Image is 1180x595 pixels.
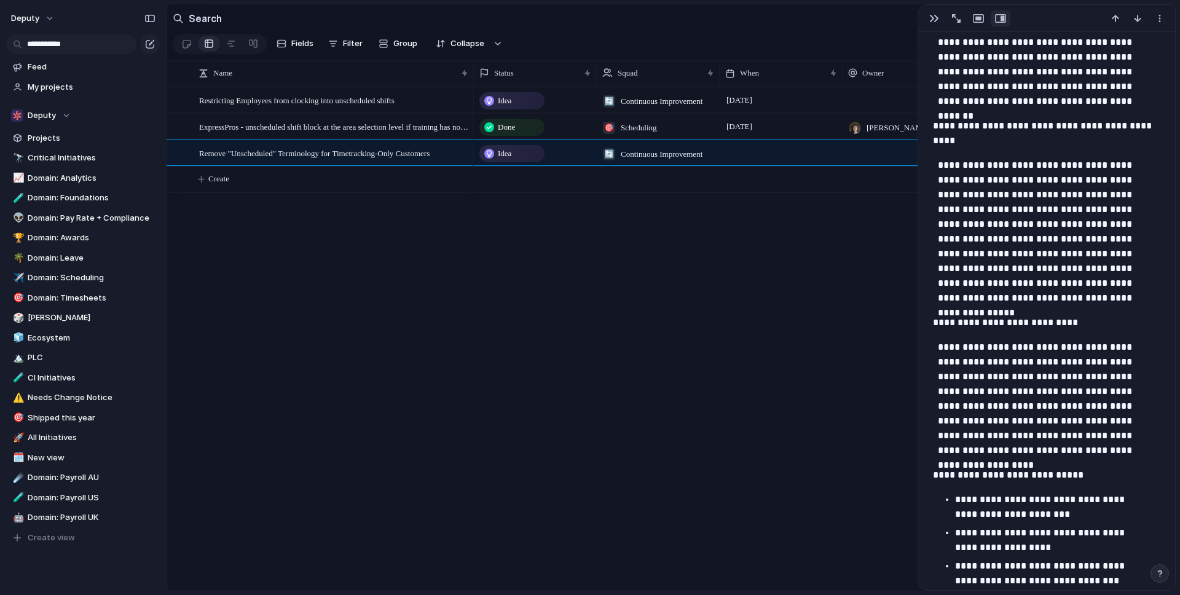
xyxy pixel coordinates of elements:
span: Domain: Awards [28,232,155,244]
a: 🎯Shipped this year [6,409,160,427]
button: Collapse [428,34,490,53]
span: Squad [618,67,638,79]
button: 🎯 [11,412,23,424]
button: 🏔️ [11,352,23,364]
button: Create view [6,529,160,547]
div: 🏔️ [13,351,22,365]
a: ☄️Domain: Payroll AU [6,468,160,487]
button: 🗓️ [11,452,23,464]
span: Domain: Scheduling [28,272,155,284]
div: 🎯 [13,411,22,425]
span: Domain: Payroll UK [28,511,155,524]
a: 🚀All Initiatives [6,428,160,447]
span: Projects [28,132,155,144]
div: 🔄 [603,148,615,160]
h2: Search [189,11,222,26]
span: When [740,67,759,79]
div: 🔄 [603,95,615,108]
span: ExpressPros - unscheduled shift block at the area selection level if training has not been met [199,119,470,133]
span: Create [208,173,229,185]
div: 🧊 [13,331,22,345]
a: ✈️Domain: Scheduling [6,269,160,287]
button: 🧊 [11,332,23,344]
button: 🚀 [11,431,23,444]
div: ✈️ [13,271,22,285]
span: Domain: Timesheets [28,292,155,304]
div: 🏔️PLC [6,349,160,367]
a: 🔭Critical Initiatives [6,149,160,167]
a: My projects [6,78,160,97]
div: 🗓️New view [6,449,160,467]
span: Continuous Improvement [621,148,702,160]
div: 🧪 [13,491,22,505]
button: Filter [323,34,368,53]
a: Feed [6,58,160,76]
a: ⚠️Needs Change Notice [6,388,160,407]
div: 🧪 [13,371,22,385]
span: Status [494,67,514,79]
span: Deputy [28,109,56,122]
span: Domain: Pay Rate + Compliance [28,212,155,224]
div: 🤖 [13,511,22,525]
span: Domain: Payroll AU [28,471,155,484]
button: 🌴 [11,252,23,264]
span: CI Initiatives [28,372,155,384]
span: Idea [498,148,511,160]
button: 🎲 [11,312,23,324]
span: [DATE] [723,119,755,134]
div: 📈 [13,171,22,185]
div: 🎲 [13,311,22,325]
div: 🤖Domain: Payroll UK [6,508,160,527]
a: 🧪Domain: Foundations [6,189,160,207]
div: 🌴 [13,251,22,265]
a: 🧪CI Initiatives [6,369,160,387]
button: ⚠️ [11,392,23,404]
div: 🧪Domain: Payroll US [6,489,160,507]
span: Ecosystem [28,332,155,344]
span: Group [393,37,417,50]
button: ☄️ [11,471,23,484]
div: 👽 [13,211,22,225]
span: Create view [28,532,75,544]
div: 🧪 [13,191,22,205]
a: 🏆Domain: Awards [6,229,160,247]
span: deputy [11,12,39,25]
button: Group [372,34,423,53]
button: 👽 [11,212,23,224]
button: 🎯 [11,292,23,304]
span: PLC [28,352,155,364]
div: 🏆 [13,231,22,245]
a: 🌴Domain: Leave [6,249,160,267]
a: 🧊Ecosystem [6,329,160,347]
div: 🎯 [13,291,22,305]
button: 🤖 [11,511,23,524]
span: Domain: Leave [28,252,155,264]
a: 📈Domain: Analytics [6,169,160,187]
span: Continuous Improvement [621,95,702,108]
span: Domain: Payroll US [28,492,155,504]
span: [PERSON_NAME] [867,122,930,134]
button: Fields [272,34,318,53]
div: 🎲[PERSON_NAME] [6,309,160,327]
span: Domain: Analytics [28,172,155,184]
a: 🎯Domain: Timesheets [6,289,160,307]
button: ✈️ [11,272,23,284]
a: Projects [6,129,160,148]
span: My projects [28,81,155,93]
span: Feed [28,61,155,73]
span: Fields [291,37,313,50]
div: 🔭 [13,151,22,165]
span: Name [213,67,232,79]
button: deputy [6,9,61,28]
span: All Initiatives [28,431,155,444]
button: 📈 [11,172,23,184]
